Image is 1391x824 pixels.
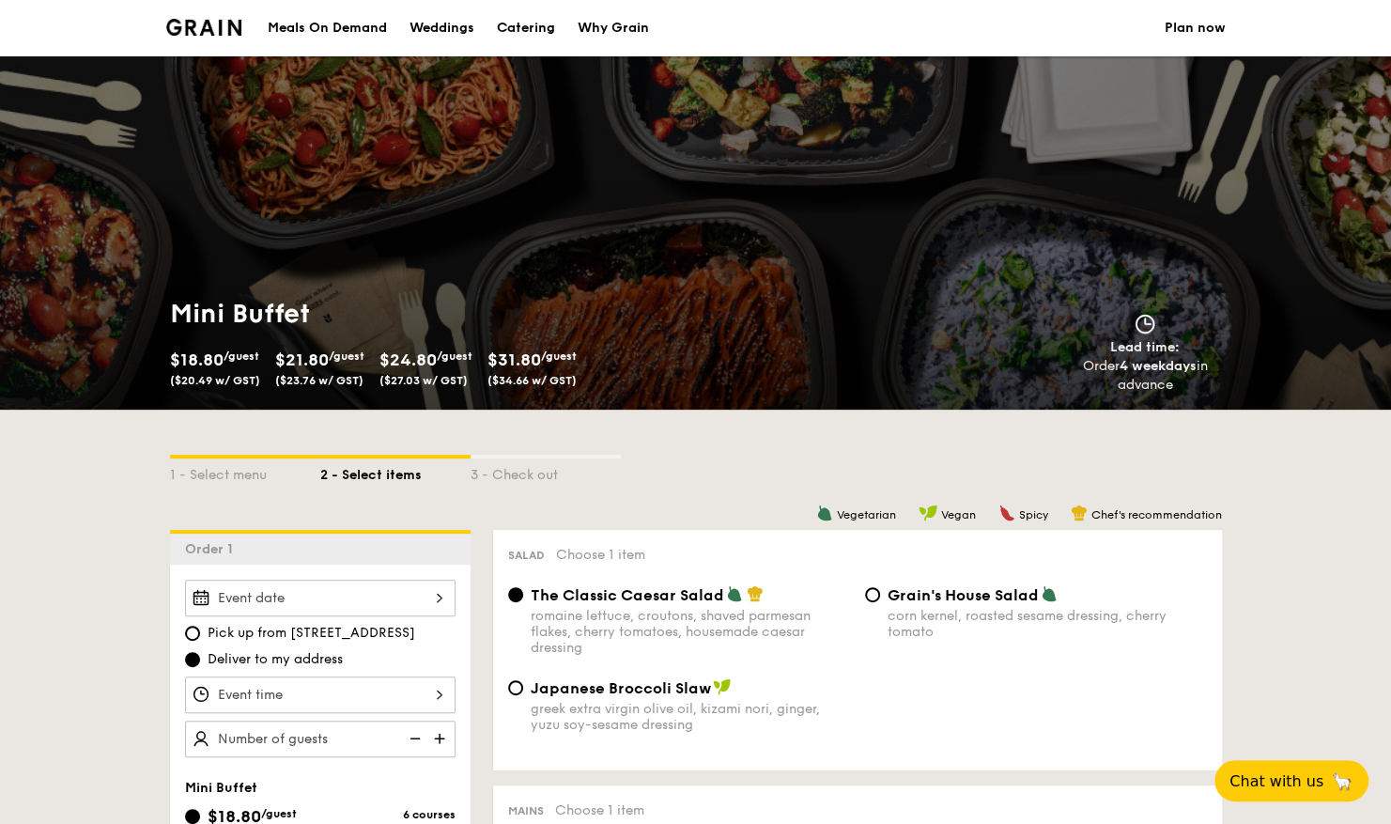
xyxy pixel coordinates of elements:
[185,541,240,557] span: Order 1
[1019,508,1048,521] span: Spicy
[170,297,688,331] h1: Mini Buffet
[427,721,456,756] img: icon-add.58712e84.svg
[1110,339,1180,355] span: Lead time:
[1331,770,1353,792] span: 🦙
[816,505,833,521] img: icon-vegetarian.fe4039eb.svg
[208,650,343,669] span: Deliver to my address
[713,678,732,695] img: icon-vegan.f8ff3823.svg
[185,809,200,824] input: $18.80/guest($20.49 w/ GST)6 coursesMin 20 guests
[747,585,764,602] img: icon-chef-hat.a58ddaea.svg
[185,780,257,796] span: Mini Buffet
[399,721,427,756] img: icon-reduce.1d2dbef1.svg
[865,587,880,602] input: Grain's House Saladcorn kernel, roasted sesame dressing, cherry tomato
[166,19,242,36] img: Grain
[508,680,523,695] input: Japanese Broccoli Slawgreek extra virgin olive oil, kizami nori, ginger, yuzu soy-sesame dressing
[998,505,1015,521] img: icon-spicy.37a8142b.svg
[185,721,456,757] input: Number of guests
[487,350,541,370] span: $31.80
[224,350,259,363] span: /guest
[508,804,544,817] span: Mains
[941,508,976,521] span: Vegan
[275,350,329,370] span: $21.80
[1041,585,1058,602] img: icon-vegetarian.fe4039eb.svg
[531,679,711,697] span: Japanese Broccoli Slaw
[275,374,363,387] span: ($23.76 w/ GST)
[170,374,260,387] span: ($20.49 w/ GST)
[170,459,320,485] div: 1 - Select menu
[379,350,437,370] span: $24.80
[1120,358,1197,374] strong: 4 weekdays
[531,701,850,733] div: greek extra virgin olive oil, kizami nori, ginger, yuzu soy-sesame dressing
[379,374,468,387] span: ($27.03 w/ GST)
[185,580,456,616] input: Event date
[320,459,471,485] div: 2 - Select items
[888,586,1039,604] span: Grain's House Salad
[531,586,724,604] span: The Classic Caesar Salad
[261,807,297,820] span: /guest
[166,19,242,36] a: Logotype
[1061,357,1229,395] div: Order in advance
[541,350,577,363] span: /guest
[329,350,364,363] span: /guest
[531,608,850,656] div: romaine lettuce, croutons, shaved parmesan flakes, cherry tomatoes, housemade caesar dressing
[1229,772,1323,790] span: Chat with us
[555,802,644,818] span: Choose 1 item
[919,505,937,521] img: icon-vegan.f8ff3823.svg
[1131,314,1159,334] img: icon-clock.2db775ea.svg
[556,547,645,563] span: Choose 1 item
[170,350,224,370] span: $18.80
[508,549,545,562] span: Salad
[487,374,577,387] span: ($34.66 w/ GST)
[1091,508,1222,521] span: Chef's recommendation
[208,624,415,643] span: Pick up from [STREET_ADDRESS]
[1214,760,1368,801] button: Chat with us🦙
[837,508,896,521] span: Vegetarian
[185,652,200,667] input: Deliver to my address
[888,608,1207,640] div: corn kernel, roasted sesame dressing, cherry tomato
[471,459,621,485] div: 3 - Check out
[726,585,743,602] img: icon-vegetarian.fe4039eb.svg
[320,808,456,821] div: 6 courses
[1071,505,1088,521] img: icon-chef-hat.a58ddaea.svg
[437,350,472,363] span: /guest
[185,626,200,641] input: Pick up from [STREET_ADDRESS]
[508,587,523,602] input: The Classic Caesar Saladromaine lettuce, croutons, shaved parmesan flakes, cherry tomatoes, house...
[185,676,456,713] input: Event time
